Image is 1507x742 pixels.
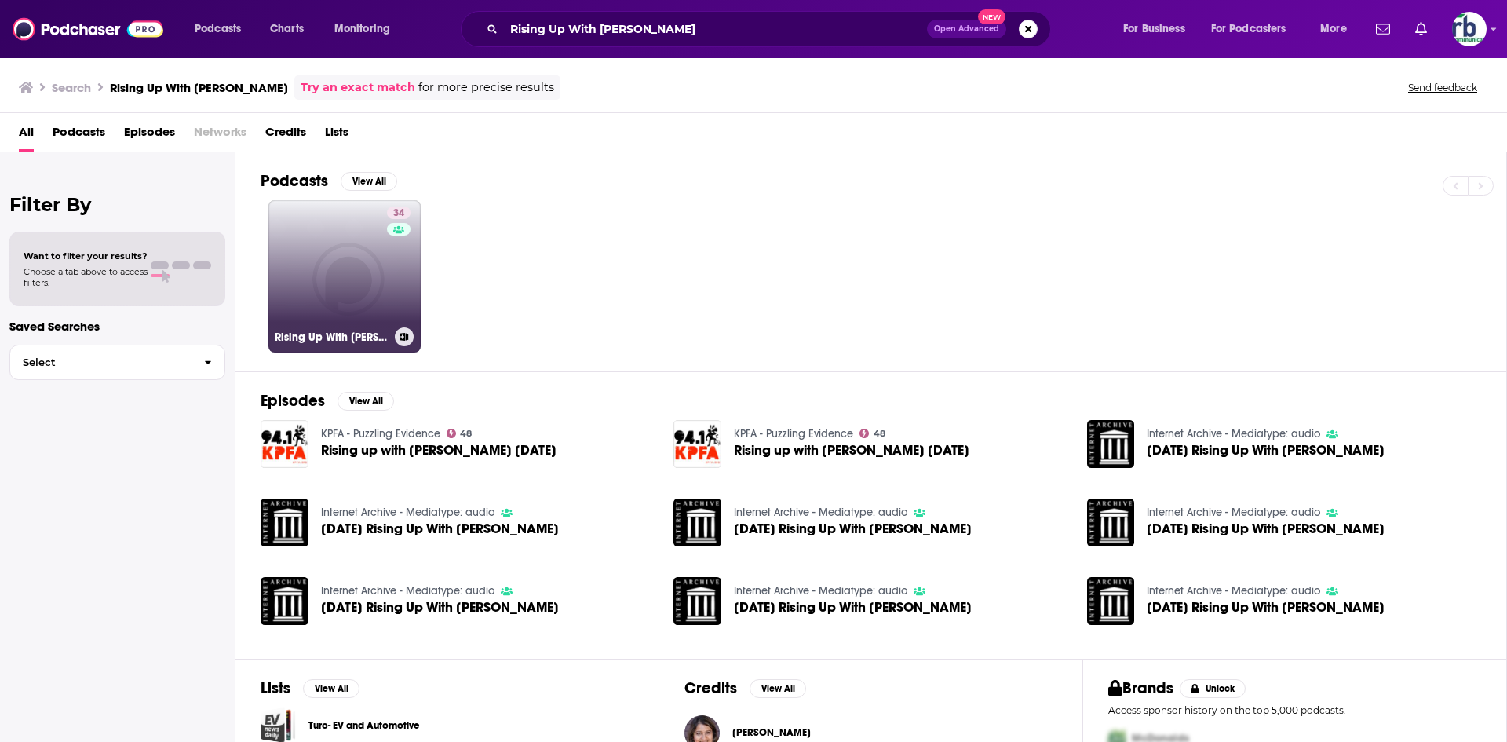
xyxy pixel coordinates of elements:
a: EpisodesView All [261,391,394,411]
span: Open Advanced [934,25,999,33]
h3: Rising Up With [PERSON_NAME] [275,331,389,344]
a: Sonali Kolhatkar [732,726,811,739]
a: Internet Archive - Mediatype: audio [321,584,494,598]
span: Rising up with [PERSON_NAME] [DATE] [734,444,969,457]
a: Podcasts [53,119,105,152]
a: Internet Archive - Mediatype: audio [1147,506,1320,519]
a: PodcastsView All [261,171,397,191]
button: open menu [184,16,261,42]
a: Try an exact match [301,79,415,97]
input: Search podcasts, credits, & more... [504,16,927,42]
h3: Search [52,80,91,95]
button: View All [338,392,394,411]
button: open menu [1309,16,1367,42]
span: More [1320,18,1347,40]
h2: Podcasts [261,171,328,191]
span: 34 [393,206,404,221]
a: 2024 06 25 Rising Up With Sonali [321,601,559,614]
button: open menu [1201,16,1309,42]
h2: Brands [1108,678,1173,698]
a: Credits [265,119,306,152]
img: User Profile [1452,12,1487,46]
span: Choose a tab above to access filters. [24,266,148,288]
a: 2025 02 04 Rising Up With Sonali [734,601,972,614]
h2: Lists [261,678,290,698]
a: 2023 02 07 Rising Up With Sonali [1087,420,1135,468]
button: Send feedback [1403,81,1482,94]
img: 2024 05 14 Rising Up With Sonali [1087,577,1135,625]
a: 48 [859,429,885,438]
a: All [19,119,34,152]
a: Charts [260,16,313,42]
span: For Podcasters [1211,18,1286,40]
img: 2023 02 14 Rising Up With Sonali [673,499,721,546]
span: For Business [1123,18,1185,40]
a: KPFA - Puzzling Evidence [321,427,440,440]
span: Want to filter your results? [24,250,148,261]
a: 2022 03 29 Rising Up With Sonali [321,522,559,535]
a: Internet Archive - Mediatype: audio [1147,584,1320,598]
a: 2023 07 25 Rising Up With Sonali [1147,522,1385,535]
span: [DATE] Rising Up With [PERSON_NAME] [1147,522,1385,535]
img: 2023 07 25 Rising Up With Sonali [1087,499,1135,546]
a: Show notifications dropdown [1409,16,1433,42]
h3: Rising Up With [PERSON_NAME] [110,80,288,95]
img: Rising up with Sonali Feb 10 [673,420,721,468]
span: Monitoring [334,18,390,40]
img: 2025 02 04 Rising Up With Sonali [673,577,721,625]
button: open menu [1112,16,1205,42]
img: 2024 06 25 Rising Up With Sonali [261,577,308,625]
span: [DATE] Rising Up With [PERSON_NAME] [1147,444,1385,457]
span: Charts [270,18,304,40]
button: open menu [323,16,411,42]
span: for more precise results [418,79,554,97]
a: 2024 05 14 Rising Up With Sonali [1147,601,1385,614]
span: Networks [194,119,246,152]
a: Internet Archive - Mediatype: audio [1147,427,1320,440]
span: Select [10,357,192,367]
span: [DATE] Rising Up With [PERSON_NAME] [1147,601,1385,614]
h2: Episodes [261,391,325,411]
span: [DATE] Rising Up With [PERSON_NAME] [734,522,972,535]
a: KPFA - Puzzling Evidence [734,427,853,440]
span: Podcasts [195,18,241,40]
a: ListsView All [261,678,359,698]
a: Rising up with Sonali Feb 10 [321,444,556,457]
img: Podchaser - Follow, Share and Rate Podcasts [13,14,163,44]
a: Internet Archive - Mediatype: audio [734,584,907,598]
button: View All [303,679,359,698]
button: Show profile menu [1452,12,1487,46]
p: Access sponsor history on the top 5,000 podcasts. [1108,704,1481,716]
a: Turo- EV and Automotive [308,717,420,734]
button: Select [9,345,225,380]
a: Episodes [124,119,175,152]
button: View All [750,679,806,698]
span: [DATE] Rising Up With [PERSON_NAME] [321,522,559,535]
span: Lists [325,119,348,152]
a: 2023 02 14 Rising Up With Sonali [734,522,972,535]
span: Logged in as johannarb [1452,12,1487,46]
button: Open AdvancedNew [927,20,1006,38]
a: 34Rising Up With [PERSON_NAME] [268,200,421,353]
img: 2022 03 29 Rising Up With Sonali [261,499,308,546]
a: Internet Archive - Mediatype: audio [734,506,907,519]
span: [PERSON_NAME] [732,726,811,739]
div: Search podcasts, credits, & more... [476,11,1066,47]
span: Rising up with [PERSON_NAME] [DATE] [321,444,556,457]
button: Unlock [1180,679,1246,698]
img: Rising up with Sonali Feb 10 [261,420,308,468]
a: Rising up with Sonali Feb 10 [734,444,969,457]
a: Show notifications dropdown [1370,16,1396,42]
